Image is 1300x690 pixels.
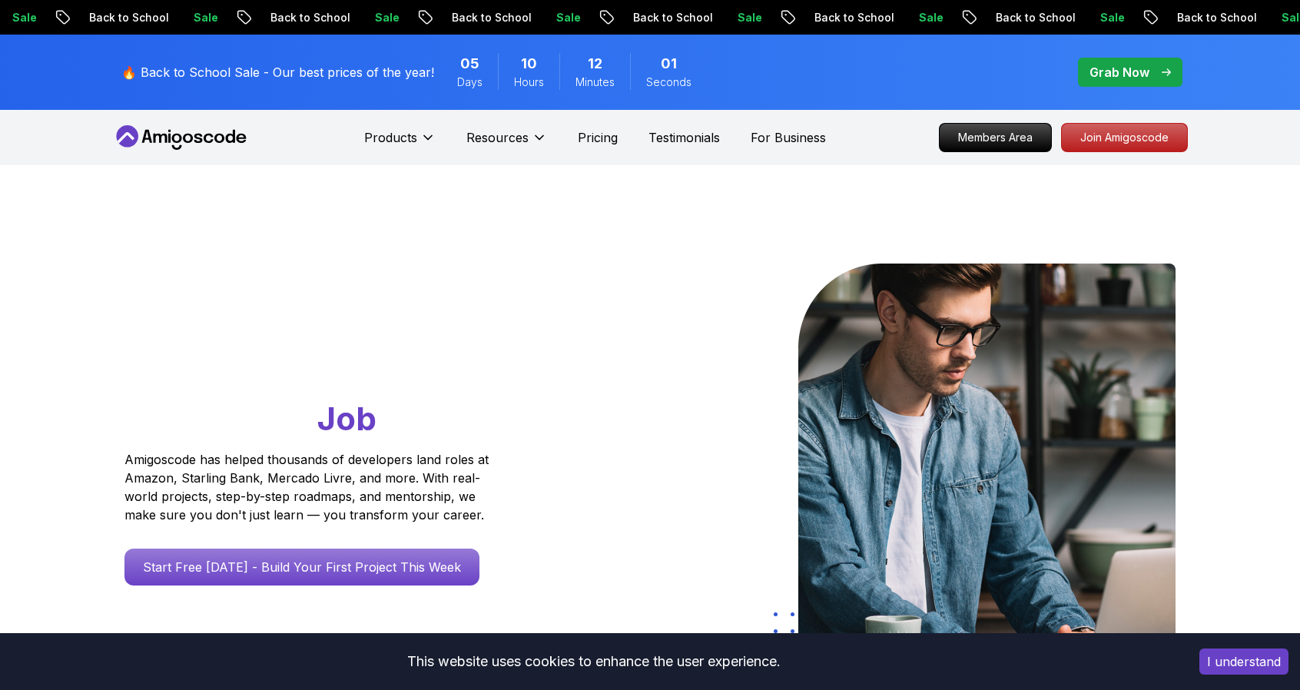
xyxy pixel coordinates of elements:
p: Sale [250,10,299,25]
span: 5 Days [460,53,479,75]
p: Sale [1156,10,1205,25]
div: This website uses cookies to enhance the user experience. [12,645,1176,678]
p: Amigoscode has helped thousands of developers land roles at Amazon, Starling Bank, Mercado Livre,... [124,450,493,524]
p: Sale [431,10,480,25]
span: 1 Seconds [661,53,677,75]
p: Back to School [871,10,975,25]
img: hero [798,264,1176,659]
p: Sale [794,10,843,25]
p: Sale [68,10,118,25]
p: Sale [612,10,662,25]
span: Seconds [646,75,691,90]
p: Back to School [145,10,250,25]
p: 🔥 Back to School Sale - Our best prices of the year! [121,63,434,81]
p: Sale [975,10,1024,25]
a: Pricing [578,128,618,147]
a: Join Amigoscode [1061,123,1188,152]
p: Products [364,128,417,147]
a: Testimonials [648,128,720,147]
p: Members Area [940,124,1051,151]
a: Start Free [DATE] - Build Your First Project This Week [124,549,479,586]
span: 10 Hours [521,53,537,75]
span: Minutes [575,75,615,90]
p: Back to School [1052,10,1156,25]
p: Resources [466,128,529,147]
span: Days [457,75,483,90]
p: Back to School [689,10,794,25]
p: Join Amigoscode [1062,124,1187,151]
button: Accept cookies [1199,649,1288,675]
button: Resources [466,128,547,159]
button: Products [364,128,436,159]
span: 12 Minutes [588,53,602,75]
p: Grab Now [1089,63,1149,81]
a: For Business [751,128,826,147]
h1: Go From Learning to Hired: Master Java, Spring Boot & Cloud Skills That Get You the [124,264,548,441]
a: Members Area [939,123,1052,152]
p: Back to School [508,10,612,25]
span: Hours [514,75,544,90]
p: Back to School [327,10,431,25]
span: Job [317,399,376,438]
